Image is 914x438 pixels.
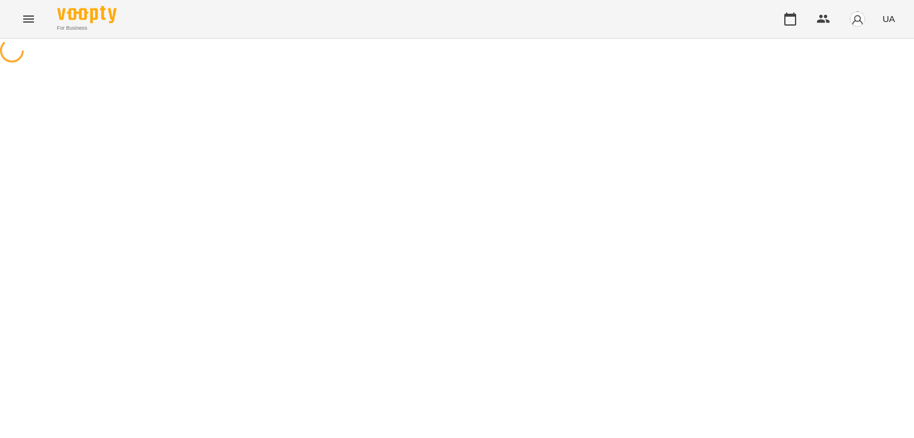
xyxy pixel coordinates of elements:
[14,5,43,33] button: Menu
[57,24,117,32] span: For Business
[57,6,117,23] img: Voopty Logo
[878,8,900,30] button: UA
[849,11,866,27] img: avatar_s.png
[882,12,895,25] span: UA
